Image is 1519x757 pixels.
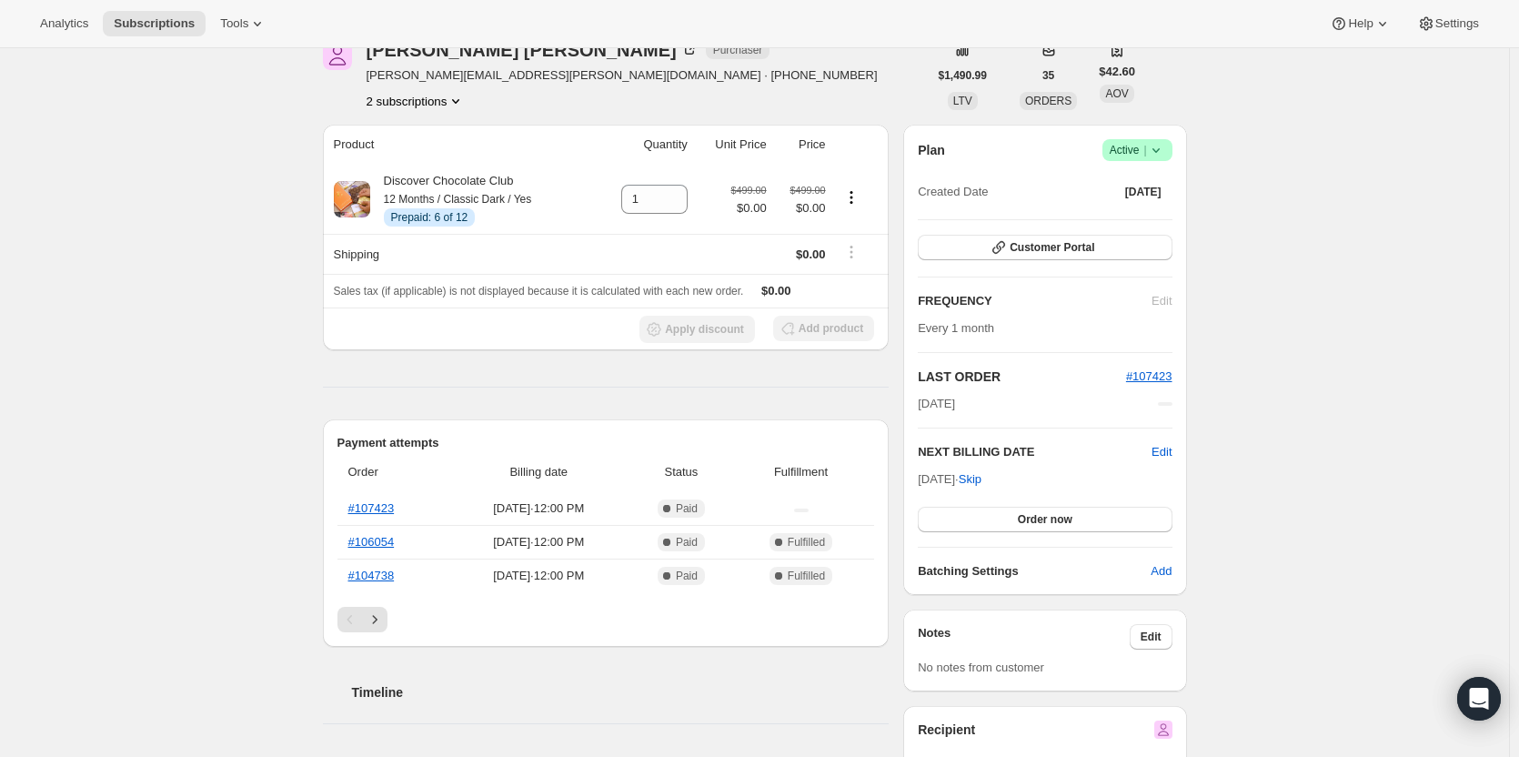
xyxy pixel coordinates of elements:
[367,41,699,59] div: [PERSON_NAME] [PERSON_NAME]
[1025,95,1071,107] span: ORDERS
[323,234,595,274] th: Shipping
[1126,368,1172,386] button: #107423
[209,11,277,36] button: Tools
[454,567,625,585] span: [DATE] · 12:00 PM
[713,43,763,57] span: Purchaser
[595,125,693,165] th: Quantity
[103,11,206,36] button: Subscriptions
[948,465,992,494] button: Skip
[1348,16,1373,31] span: Help
[323,41,352,70] span: Anne Fink
[1435,16,1479,31] span: Settings
[778,199,826,217] span: $0.00
[367,66,878,85] span: [PERSON_NAME][EMAIL_ADDRESS][PERSON_NAME][DOMAIN_NAME] · [PHONE_NUMBER]
[739,463,863,481] span: Fulfillment
[730,199,766,217] span: $0.00
[352,683,890,701] h2: Timeline
[114,16,195,31] span: Subscriptions
[334,285,744,298] span: Sales tax (if applicable) is not displayed because it is calculated with each new order.
[348,535,395,549] a: #106054
[1099,63,1135,81] span: $42.60
[1152,443,1172,461] button: Edit
[337,452,448,492] th: Order
[384,193,532,206] small: 12 Months / Classic Dark / Yes
[29,11,99,36] button: Analytics
[348,501,395,515] a: #107423
[796,247,826,261] span: $0.00
[918,183,988,201] span: Created Date
[1126,369,1172,383] a: #107423
[918,507,1172,532] button: Order now
[693,125,772,165] th: Unit Price
[1031,63,1065,88] button: 35
[334,181,370,217] img: product img
[1319,11,1402,36] button: Help
[220,16,248,31] span: Tools
[918,624,1130,650] h3: Notes
[1406,11,1490,36] button: Settings
[918,721,975,739] h2: Recipient
[953,95,972,107] span: LTV
[1125,185,1162,199] span: [DATE]
[348,569,395,582] a: #104738
[1010,240,1094,255] span: Customer Portal
[918,321,994,335] span: Every 1 month
[1130,624,1172,650] button: Edit
[959,470,981,489] span: Skip
[918,235,1172,260] button: Customer Portal
[337,434,875,452] h2: Payment attempts
[730,185,766,196] small: $499.00
[918,368,1126,386] h2: LAST ORDER
[1042,68,1054,83] span: 35
[918,395,955,413] span: [DATE]
[370,172,532,227] div: Discover Chocolate Club
[837,242,866,262] button: Shipping actions
[918,472,981,486] span: [DATE] ·
[1457,677,1501,721] div: Open Intercom Messenger
[391,210,468,225] span: Prepaid: 6 of 12
[918,443,1152,461] h2: NEXT BILLING DATE
[1141,630,1162,644] span: Edit
[337,607,875,632] nav: Pagination
[676,501,698,516] span: Paid
[454,533,625,551] span: [DATE] · 12:00 PM
[1143,143,1146,157] span: |
[454,463,625,481] span: Billing date
[772,125,831,165] th: Price
[788,569,825,583] span: Fulfilled
[918,292,1152,310] h2: FREQUENCY
[788,535,825,550] span: Fulfilled
[918,141,945,159] h2: Plan
[1105,87,1128,100] span: AOV
[1110,141,1165,159] span: Active
[1114,179,1172,205] button: [DATE]
[362,607,387,632] button: Next
[918,661,1044,674] span: No notes from customer
[939,68,987,83] span: $1,490.99
[676,569,698,583] span: Paid
[790,185,825,196] small: $499.00
[40,16,88,31] span: Analytics
[918,562,1151,580] h6: Batching Settings
[1018,512,1072,527] span: Order now
[761,284,791,298] span: $0.00
[635,463,728,481] span: Status
[367,92,466,110] button: Product actions
[323,125,595,165] th: Product
[1140,557,1182,586] button: Add
[676,535,698,550] span: Paid
[1151,562,1172,580] span: Add
[837,187,866,207] button: Product actions
[454,500,625,518] span: [DATE] · 12:00 PM
[928,63,998,88] button: $1,490.99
